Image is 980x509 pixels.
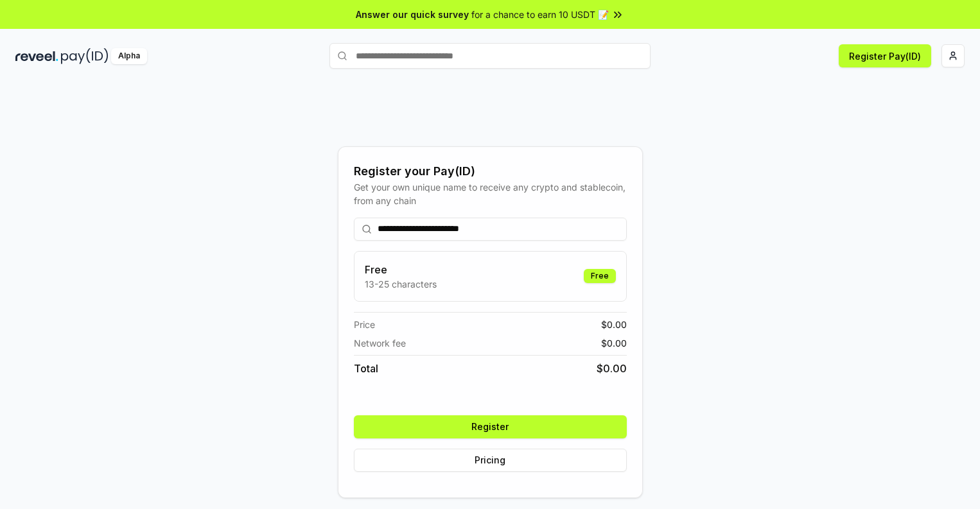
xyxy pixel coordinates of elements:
[354,336,406,350] span: Network fee
[584,269,616,283] div: Free
[365,262,437,277] h3: Free
[839,44,931,67] button: Register Pay(ID)
[354,361,378,376] span: Total
[15,48,58,64] img: reveel_dark
[111,48,147,64] div: Alpha
[597,361,627,376] span: $ 0.00
[354,449,627,472] button: Pricing
[354,415,627,438] button: Register
[354,180,627,207] div: Get your own unique name to receive any crypto and stablecoin, from any chain
[354,318,375,331] span: Price
[354,162,627,180] div: Register your Pay(ID)
[471,8,609,21] span: for a chance to earn 10 USDT 📝
[601,336,627,350] span: $ 0.00
[601,318,627,331] span: $ 0.00
[61,48,109,64] img: pay_id
[365,277,437,291] p: 13-25 characters
[356,8,469,21] span: Answer our quick survey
